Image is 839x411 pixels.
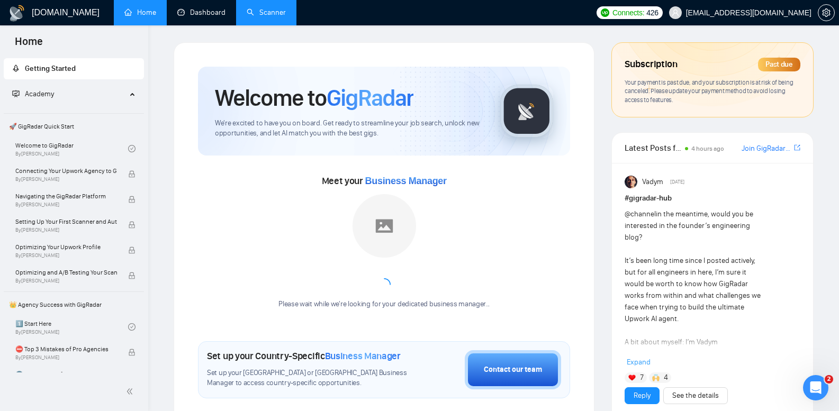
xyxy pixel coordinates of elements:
span: Connects: [612,7,644,19]
iframe: Intercom live chat [803,375,828,400]
img: logo [8,5,25,22]
span: Optimizing Your Upwork Profile [15,242,117,252]
span: loading [377,278,391,291]
button: setting [818,4,835,21]
span: double-left [126,386,137,397]
span: 👑 Agency Success with GigRadar [5,294,143,315]
a: dashboardDashboard [177,8,225,17]
span: 2 [825,375,833,383]
div: Please wait while we're looking for your dedicated business manager... [272,299,496,309]
a: export [794,143,800,153]
button: Contact our team [465,350,561,389]
span: Meet your [322,175,447,187]
a: setting [818,8,835,17]
span: check-circle [128,323,136,331]
a: homeHome [124,8,156,17]
a: Reply [634,390,651,401]
h1: Welcome to [215,84,413,112]
a: Join GigRadar Slack Community [742,143,792,154]
img: ❤️ [628,374,636,381]
span: Optimizing and A/B Testing Your Scanner for Better Results [15,267,117,278]
img: 🙌 [652,374,660,381]
span: 7 [640,372,644,383]
a: See the details [672,390,719,401]
span: Academy [12,89,54,98]
span: rocket [12,65,20,72]
span: Subscription [625,56,677,74]
span: Home [6,34,51,56]
span: Latest Posts from the GigRadar Community [625,141,682,154]
img: gigradar-logo.png [500,85,553,138]
span: Getting Started [25,64,76,73]
span: Connecting Your Upwork Agency to GigRadar [15,166,117,176]
span: 🌚 Rookie Traps for New Agencies [15,369,117,380]
span: Academy [25,89,54,98]
span: By [PERSON_NAME] [15,354,117,361]
span: By [PERSON_NAME] [15,227,117,233]
span: [DATE] [670,177,684,187]
span: lock [128,170,136,178]
h1: Set up your Country-Specific [207,350,401,362]
span: check-circle [128,145,136,152]
div: Contact our team [484,364,542,376]
span: By [PERSON_NAME] [15,176,117,182]
span: user [672,9,679,16]
a: 1️⃣ Start HereBy[PERSON_NAME] [15,315,128,339]
h1: # gigradar-hub [625,193,800,204]
span: Business Manager [325,350,401,362]
span: 🚀 GigRadar Quick Start [5,116,143,137]
a: searchScanner [247,8,286,17]
img: Vadym [625,176,637,188]
span: lock [128,246,136,254]
div: Past due [758,58,800,71]
span: We're excited to have you on board. Get ready to streamline your job search, unlock new opportuni... [215,118,483,139]
li: Getting Started [4,58,144,79]
span: 426 [646,7,658,19]
span: Setting Up Your First Scanner and Auto-Bidder [15,216,117,227]
span: Business Manager [365,176,447,186]
a: Welcome to GigRadarBy[PERSON_NAME] [15,137,128,160]
span: By [PERSON_NAME] [15,278,117,284]
span: lock [128,349,136,356]
span: 4 [664,372,668,383]
span: Expand [627,358,651,367]
span: lock [128,196,136,203]
span: Set up your [GEOGRAPHIC_DATA] or [GEOGRAPHIC_DATA] Business Manager to access country-specific op... [207,368,412,388]
span: By [PERSON_NAME] [15,252,117,259]
span: Vadym [642,176,663,188]
span: export [794,143,800,152]
span: ⛔ Top 3 Mistakes of Pro Agencies [15,344,117,354]
span: @channel [625,209,656,218]
img: upwork-logo.png [601,8,609,17]
button: See the details [663,387,728,404]
span: lock [128,272,136,279]
span: fund-projection-screen [12,90,20,97]
span: setting [818,8,834,17]
span: 4 hours ago [691,145,724,152]
span: By [PERSON_NAME] [15,202,117,208]
span: Navigating the GigRadar Platform [15,191,117,202]
span: GigRadar [327,84,413,112]
img: placeholder.png [353,194,416,258]
span: lock [128,221,136,229]
span: Your payment is past due, and your subscription is at risk of being canceled. Please update your ... [625,78,793,104]
button: Reply [625,387,660,404]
